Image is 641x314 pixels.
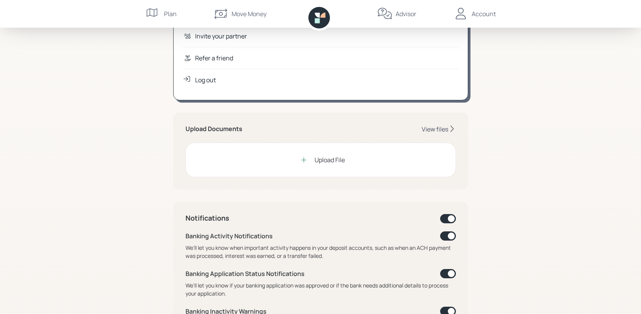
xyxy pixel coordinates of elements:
div: Advisor [396,9,416,18]
div: Move Money [232,9,267,18]
div: Invite your partner [195,32,247,41]
div: Plan [164,9,177,18]
div: Refer a friend [195,53,233,63]
div: We'll let you know if your banking application was approved or if the bank needs additional detai... [186,281,456,297]
div: Account [472,9,496,18]
div: We'll let you know when important activity happens in your deposit accounts, such as when an ACH ... [186,244,456,260]
div: Banking Application Status Notifications [186,269,305,278]
h5: Upload Documents [186,125,242,133]
div: Banking Activity Notifications [186,231,273,241]
div: Upload File [315,155,345,164]
div: View files [422,125,448,133]
div: Log out [195,75,216,85]
h4: Notifications [186,214,229,223]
